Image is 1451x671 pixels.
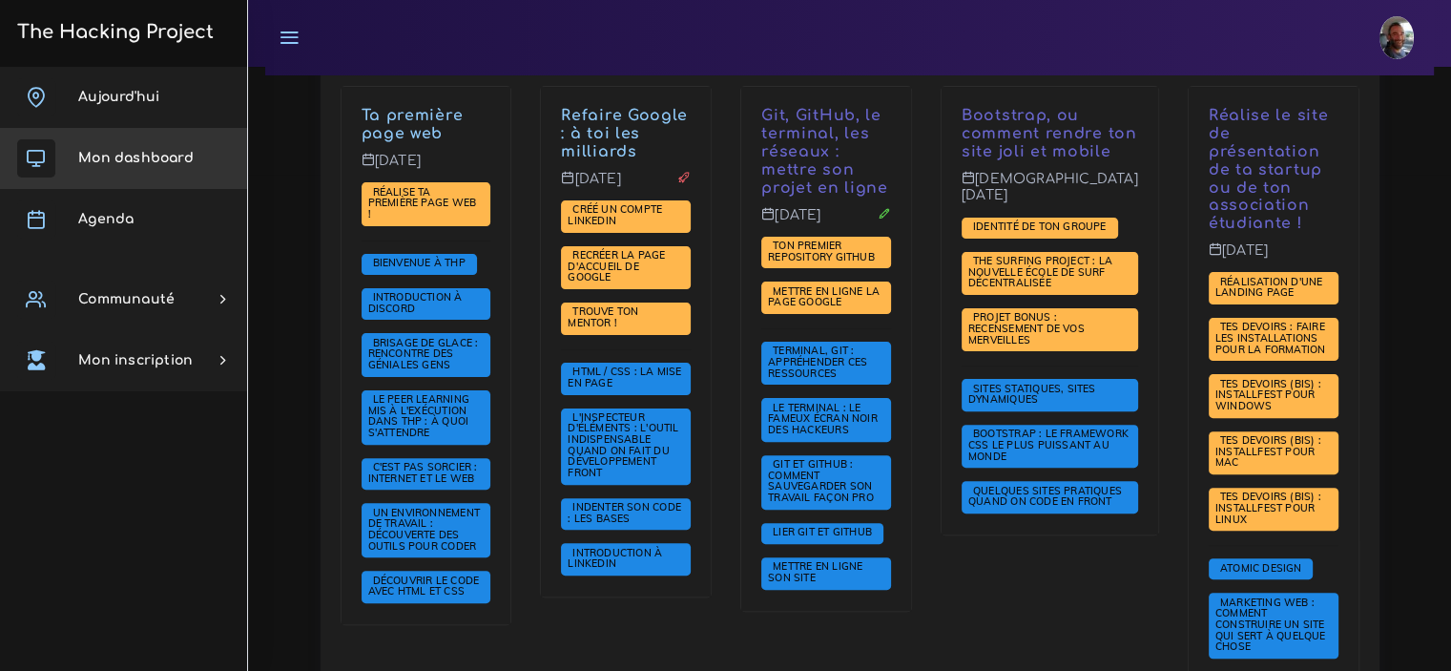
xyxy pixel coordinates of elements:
span: Atomic Design [1215,561,1307,575]
p: Bootstrap, ou comment rendre ton site joli et mobile [962,107,1138,160]
span: Créé un compte LinkedIn [568,202,662,227]
span: Mettre en ligne son site [768,559,862,584]
span: HTML / CSS : la mise en page [568,365,681,389]
span: The Surfing Project : la nouvelle école de surf décentralisée [968,254,1112,289]
span: Réalisation d'une landing page [1215,275,1323,300]
span: Tes devoirs (bis) : Installfest pour Windows [1215,377,1321,412]
p: Git, GitHub, le terminal, les réseaux : mettre son projet en ligne [761,107,891,197]
p: [DATE] [561,171,691,201]
span: Indenter son code : les bases [568,500,681,525]
a: Réalise ta première page web ! [368,185,477,220]
span: Ton premier repository GitHub [768,239,880,263]
span: Trouve ton mentor ! [568,304,638,329]
span: Introduction à Discord [368,290,463,315]
span: Git et GitHub : comment sauvegarder son travail façon pro [768,457,879,504]
p: [DEMOGRAPHIC_DATA][DATE] [962,171,1138,218]
span: Bienvenue à THP [368,256,470,269]
span: Découvrir le code avec HTML et CSS [368,574,480,598]
span: Communauté [78,292,175,306]
a: HTML / CSS : la mise en page [568,366,681,390]
a: Ta première page web [362,107,464,142]
span: Un environnement de travail : découverte des outils pour coder [368,506,482,553]
a: Indenter son code : les bases [568,501,681,526]
span: C'est pas sorcier : internet et le web [368,460,480,485]
h3: The Hacking Project [11,22,214,43]
span: Tes devoirs (bis) : Installfest pour Linux [1215,490,1321,525]
span: Le Peer learning mis à l'exécution dans THP : à quoi s'attendre [368,392,469,439]
a: Brisage de glace : rencontre des géniales gens [368,337,479,372]
span: Mon dashboard [78,151,194,165]
span: L'inspecteur d'éléments : l'outil indispensable quand on fait du développement front [568,410,678,479]
a: L'inspecteur d'éléments : l'outil indispensable quand on fait du développement front [568,411,678,480]
p: Réalise le site de présentation de ta startup ou de ton association étudiante ! [1209,107,1338,233]
span: Tes devoirs (bis) : Installfest pour MAC [1215,433,1321,469]
span: Aujourd'hui [78,90,159,104]
span: Identité de ton groupe [968,220,1111,233]
a: Recréer la page d'accueil de Google [568,249,665,284]
p: [DATE] [1209,242,1338,273]
p: [DATE] [761,207,891,238]
a: Introduction à LinkedIn [568,547,662,572]
span: PROJET BONUS : recensement de vos merveilles [968,310,1085,346]
span: Agenda [78,212,134,226]
span: Lier Git et Github [768,525,877,538]
span: Mon inscription [78,353,193,367]
span: Brisage de glace : rencontre des géniales gens [368,336,479,371]
a: Un environnement de travail : découverte des outils pour coder [368,507,482,554]
span: Sites statiques, sites dynamiques [968,382,1096,407]
img: buzfeicrkgnctnff1p9r.jpg [1379,16,1414,59]
a: Le Peer learning mis à l'exécution dans THP : à quoi s'attendre [368,393,469,440]
a: Introduction à Discord [368,291,463,316]
span: Quelques sites pratiques quand on code en front [968,484,1122,509]
p: [DATE] [362,153,491,183]
a: C'est pas sorcier : internet et le web [368,461,480,486]
span: Le terminal : le fameux écran noir des hackeurs [768,401,878,436]
a: Découvrir le code avec HTML et CSS [368,575,480,599]
span: Recréer la page d'accueil de Google [568,248,665,283]
a: Trouve ton mentor ! [568,305,638,330]
a: Refaire Google : à toi les milliards [561,107,688,160]
span: Terminal, Git : appréhender ces ressources [768,344,867,379]
span: Bootstrap : le framework CSS le plus puissant au monde [968,427,1129,462]
a: Créé un compte LinkedIn [568,203,662,228]
span: Mettre en ligne la page Google [768,284,880,309]
span: Marketing web : comment construire un site qui sert à quelque chose [1215,596,1326,653]
span: Introduction à LinkedIn [568,546,662,571]
span: Tes devoirs : faire les installations pour la formation [1215,320,1331,355]
a: Bienvenue à THP [368,257,470,270]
